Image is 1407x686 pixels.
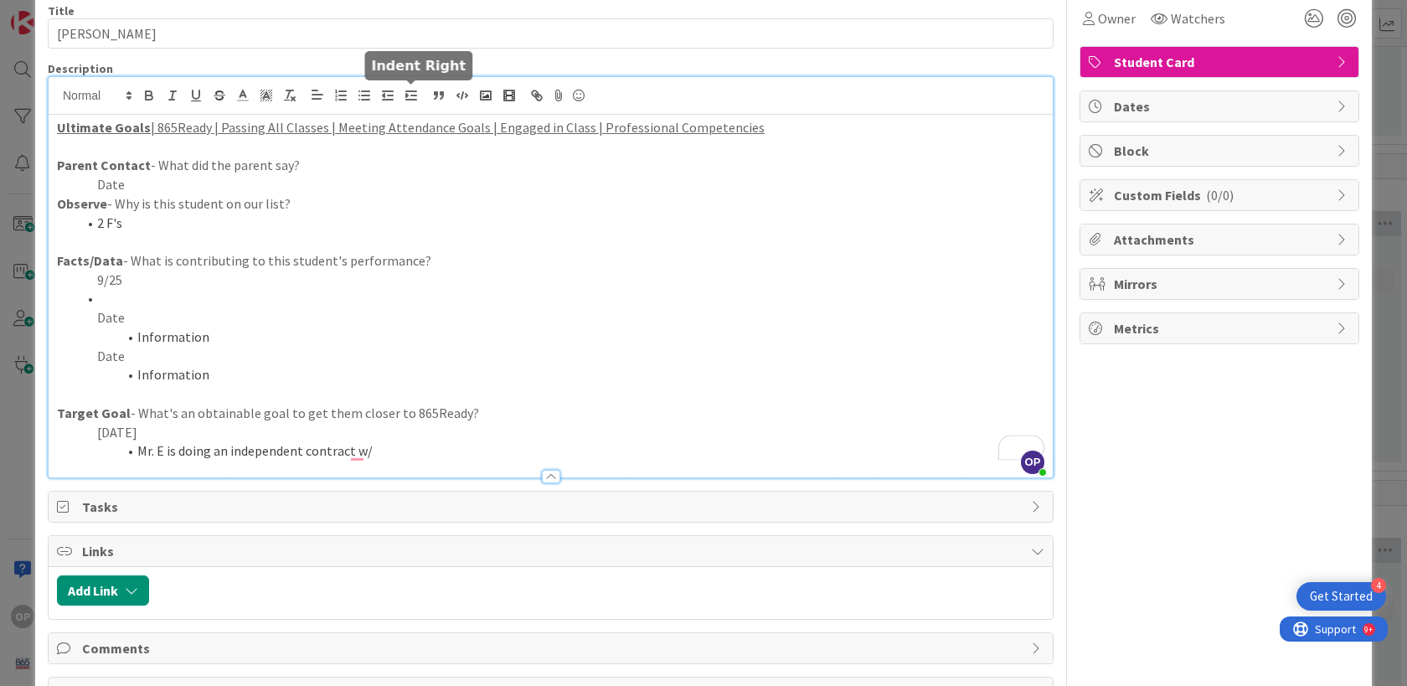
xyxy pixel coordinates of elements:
span: Watchers [1171,8,1225,28]
div: Open Get Started checklist, remaining modules: 4 [1296,582,1386,611]
strong: Facts/Data [57,252,123,269]
p: - What did the parent say? [57,156,1044,175]
span: Attachments [1114,230,1328,250]
li: Information [77,328,1044,347]
strong: Target Goal [57,405,131,421]
span: ( 0/0 ) [1206,187,1234,204]
p: 9/25 [57,271,1044,290]
div: To enrich screen reader interactions, please activate Accessibility in Grammarly extension settings [49,115,1053,477]
p: - What is contributing to this student's performance? [57,251,1044,271]
span: OP [1021,451,1044,474]
strong: Parent Contact [57,157,151,173]
input: type card name here... [48,18,1054,49]
div: 4 [1371,578,1386,593]
span: Student Card [1114,52,1328,72]
p: - What's an obtainable goal to get them closer to 865Ready? [57,404,1044,423]
div: Get Started [1310,588,1373,605]
p: - Why is this student on our list? [57,194,1044,214]
li: Mr. E is doing an independent contract w/ [77,441,1044,461]
strong: Observe [57,195,107,212]
span: Mirrors [1114,274,1328,294]
u: Ultimate Goals [57,119,151,136]
span: Description [48,61,113,76]
span: Metrics [1114,318,1328,338]
p: [DATE] [57,423,1044,442]
p: Date [57,347,1044,366]
button: Add Link [57,575,149,606]
p: Date [57,308,1044,328]
span: Support [35,3,76,23]
span: Comments [82,638,1023,658]
span: Links [82,541,1023,561]
label: Title [48,3,75,18]
span: Block [1114,141,1328,161]
p: Date [57,175,1044,194]
li: Information [77,365,1044,384]
h5: Indent Right [372,58,466,74]
li: 2 F's [77,214,1044,233]
span: Tasks [82,497,1023,517]
div: 9+ [85,7,93,20]
span: Dates [1114,96,1328,116]
span: Owner [1098,8,1136,28]
span: Custom Fields [1114,185,1328,205]
u: | 865Ready | Passing All Classes | Meeting Attendance Goals | Engaged in Class | Professional Com... [151,119,765,136]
